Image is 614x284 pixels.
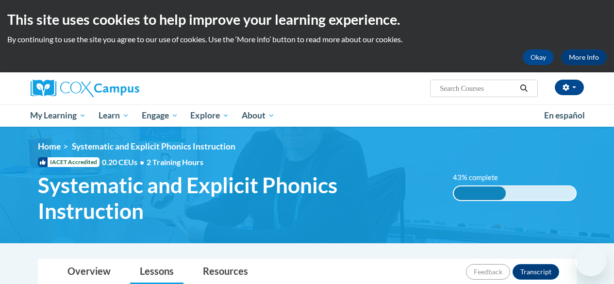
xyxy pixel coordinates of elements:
span: Systematic and Explicit Phonics Instruction [72,141,235,151]
span: 2 Training Hours [147,157,203,167]
h2: This site uses cookies to help improve your learning experience. [7,10,607,29]
label: 43% complete [453,172,509,183]
a: Engage [135,104,184,127]
button: Transcript [513,264,559,280]
span: About [242,110,275,121]
input: Search Courses [439,83,516,94]
a: More Info [561,50,607,65]
a: My Learning [24,104,93,127]
a: En español [538,105,591,126]
img: Cox Campus [31,80,139,97]
iframe: Button to launch messaging window [575,245,606,276]
button: Feedback [466,264,510,280]
a: Home [38,141,61,151]
div: Main menu [23,104,591,127]
span: Learn [99,110,129,121]
span: IACET Accredited [38,157,100,167]
a: Cox Campus [31,80,205,97]
a: Explore [184,104,235,127]
span: Systematic and Explicit Phonics Instruction [38,172,438,224]
div: 43% complete [454,186,506,200]
button: Search [516,83,531,94]
span: • [140,157,144,167]
span: My Learning [30,110,86,121]
span: Engage [142,110,178,121]
a: Learn [92,104,135,127]
span: Explore [190,110,229,121]
p: By continuing to use the site you agree to our use of cookies. Use the ‘More info’ button to read... [7,34,607,45]
a: About [235,104,281,127]
button: Okay [523,50,554,65]
span: En español [544,110,585,120]
span: 0.20 CEUs [102,157,147,167]
button: Account Settings [555,80,584,95]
